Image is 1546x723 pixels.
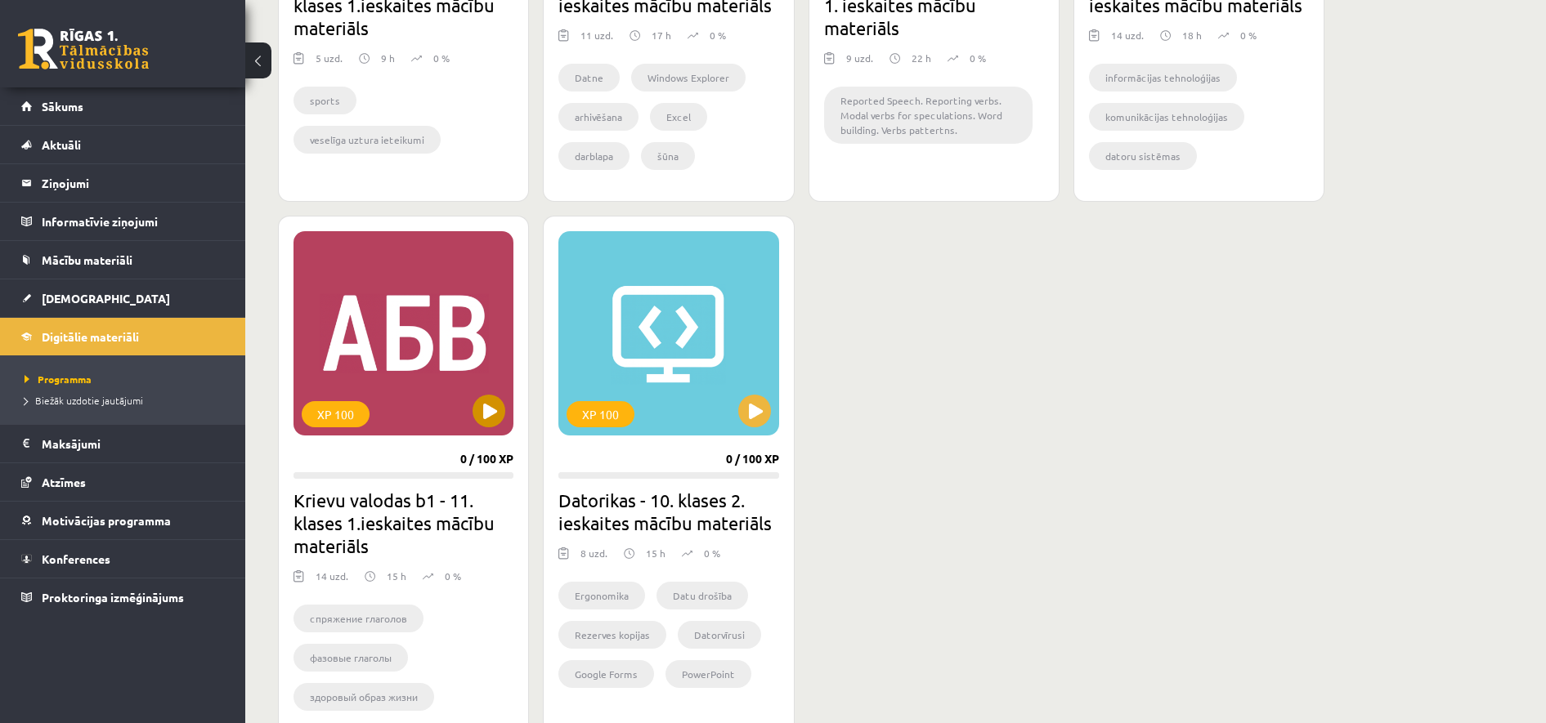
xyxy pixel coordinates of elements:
div: XP 100 [302,401,370,427]
li: šūna [641,142,695,170]
span: Konferences [42,551,110,566]
li: veselīga uztura ieteikumi [294,126,441,154]
p: 0 % [433,51,450,65]
span: [DEMOGRAPHIC_DATA] [42,291,170,306]
a: Konferences [21,540,225,578]
li: sports [294,87,356,114]
div: 5 uzd. [316,51,343,75]
li: здоровый образ жизни [294,683,434,711]
li: komunikācijas tehnoloģijas [1089,103,1244,131]
li: фазовые глаголы [294,644,408,672]
p: 0 % [1240,28,1257,42]
h2: Krievu valodas b1 - 11. klases 1.ieskaites mācību materiāls [294,489,513,557]
li: Reported Speech. Reporting verbs. Modal verbs for speculations. Word building. Verbs pattertns. [824,87,1033,144]
li: Datne [558,64,620,91]
li: darblapa [558,142,630,170]
a: Programma [25,372,229,386]
a: Informatīvie ziņojumi [21,203,225,240]
span: Aktuāli [42,137,81,152]
p: 15 h [387,569,406,583]
p: 15 h [646,546,665,560]
p: 9 h [381,51,395,65]
li: cпряжение глаголов [294,605,423,632]
p: 0 % [710,28,726,42]
a: Mācību materiāli [21,241,225,279]
span: Biežāk uzdotie jautājumi [25,394,143,407]
p: 18 h [1182,28,1202,42]
a: [DEMOGRAPHIC_DATA] [21,279,225,317]
li: Ergonomika [558,582,645,609]
p: 17 h [652,28,671,42]
span: Atzīmes [42,475,86,489]
a: Atzīmes [21,463,225,501]
li: Excel [650,103,707,131]
div: 11 uzd. [580,28,613,52]
li: Windows Explorer [631,64,746,91]
span: Programma [25,373,92,386]
li: Datorvīrusi [678,621,761,649]
div: 14 uzd. [1111,28,1144,52]
span: Motivācijas programma [42,513,171,528]
legend: Ziņojumi [42,164,225,202]
p: 22 h [912,51,931,65]
h2: Datorikas - 10. klases 2. ieskaites mācību materiāls [558,489,778,534]
div: XP 100 [567,401,634,427]
a: Aktuāli [21,126,225,163]
span: Digitālie materiāli [42,329,139,344]
a: Proktoringa izmēģinājums [21,578,225,616]
li: Google Forms [558,660,654,688]
a: Maksājumi [21,425,225,462]
li: Rezerves kopijas [558,621,666,649]
span: Sākums [42,99,83,114]
li: Datu drošība [656,582,748,609]
div: 9 uzd. [846,51,873,75]
li: datoru sistēmas [1089,142,1197,170]
div: 8 uzd. [580,546,607,570]
a: Digitālie materiāli [21,318,225,355]
p: 0 % [704,546,720,560]
div: 14 uzd. [316,569,348,593]
legend: Informatīvie ziņojumi [42,203,225,240]
span: Proktoringa izmēģinājums [42,590,184,605]
p: 0 % [445,569,461,583]
span: Mācību materiāli [42,252,132,267]
li: arhivēšana [558,103,639,131]
a: Sākums [21,87,225,125]
li: PowerPoint [665,660,751,688]
a: Biežāk uzdotie jautājumi [25,393,229,408]
p: 0 % [970,51,986,65]
legend: Maksājumi [42,425,225,462]
a: Ziņojumi [21,164,225,202]
li: informācijas tehnoloģijas [1089,64,1237,91]
a: Motivācijas programma [21,502,225,539]
a: Rīgas 1. Tālmācības vidusskola [18,29,149,69]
